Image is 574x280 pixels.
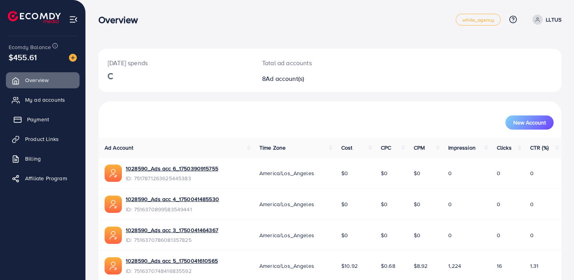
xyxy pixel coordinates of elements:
[105,165,122,182] img: ic-ads-acc.e4c84228.svg
[341,169,348,177] span: $0
[530,144,549,152] span: CTR (%)
[6,72,80,88] a: Overview
[126,267,218,275] span: ID: 7516370748416835592
[381,144,391,152] span: CPC
[513,120,546,125] span: New Account
[259,144,286,152] span: Time Zone
[25,76,49,84] span: Overview
[462,17,494,22] span: white_agency
[448,231,452,239] span: 0
[414,231,420,239] span: $0
[497,169,500,177] span: 0
[25,155,41,163] span: Billing
[530,169,534,177] span: 0
[259,169,314,177] span: America/Los_Angeles
[259,200,314,208] span: America/Los_Angeles
[8,11,61,23] img: logo
[262,58,359,68] p: Total ad accounts
[341,231,348,239] span: $0
[259,231,314,239] span: America/Los_Angeles
[497,200,500,208] span: 0
[414,169,420,177] span: $0
[381,200,387,208] span: $0
[27,115,49,123] span: Payment
[381,262,395,270] span: $0.68
[9,51,37,63] span: $455.61
[6,170,80,186] a: Affiliate Program
[25,174,67,182] span: Affiliate Program
[126,165,218,172] a: 1028590_Ads acc 6_1750390915755
[105,257,122,275] img: ic-ads-acc.e4c84228.svg
[530,200,534,208] span: 0
[530,262,539,270] span: 1.31
[546,15,561,24] p: LLTUS
[448,262,461,270] span: 1,224
[25,135,59,143] span: Product Links
[530,231,534,239] span: 0
[126,205,219,213] span: ID: 7516370899583549441
[381,169,387,177] span: $0
[341,200,348,208] span: $0
[98,14,144,26] h3: Overview
[108,58,243,68] p: [DATE] spends
[541,245,568,274] iframe: Chat
[105,144,134,152] span: Ad Account
[341,144,353,152] span: Cost
[414,144,425,152] span: CPM
[381,231,387,239] span: $0
[105,196,122,213] img: ic-ads-acc.e4c84228.svg
[414,262,428,270] span: $8.92
[497,262,502,270] span: 16
[505,115,554,130] button: New Account
[126,195,219,203] a: 1028590_Ads acc 4_1750041485530
[448,200,452,208] span: 0
[25,96,65,104] span: My ad accounts
[69,54,77,62] img: image
[6,151,80,167] a: Billing
[105,227,122,244] img: ic-ads-acc.e4c84228.svg
[6,131,80,147] a: Product Links
[126,226,218,234] a: 1028590_Ads acc 3_1750041464367
[126,236,218,244] span: ID: 7516370786081357825
[126,174,218,182] span: ID: 7517871263625445383
[529,15,561,25] a: LLTUS
[497,231,500,239] span: 0
[497,144,512,152] span: Clicks
[126,257,218,265] a: 1028590_Ads acc 5_1750041610565
[6,112,80,127] a: Payment
[262,75,359,82] h2: 8
[69,15,78,24] img: menu
[266,74,304,83] span: Ad account(s)
[456,14,501,26] a: white_agency
[6,92,80,108] a: My ad accounts
[448,144,476,152] span: Impression
[259,262,314,270] span: America/Los_Angeles
[448,169,452,177] span: 0
[414,200,420,208] span: $0
[9,43,51,51] span: Ecomdy Balance
[341,262,358,270] span: $10.92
